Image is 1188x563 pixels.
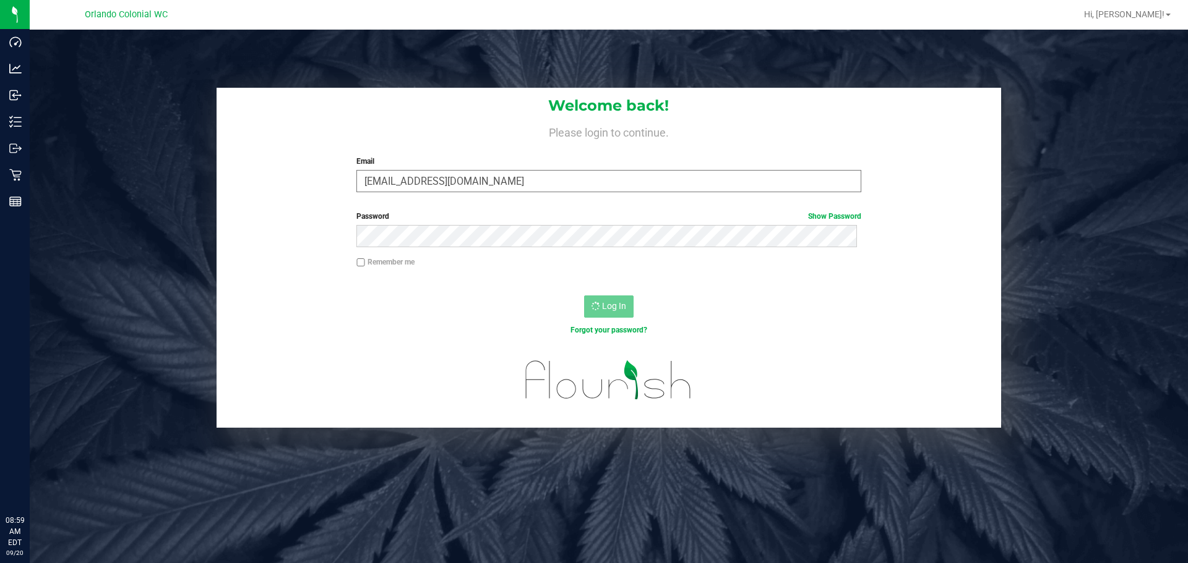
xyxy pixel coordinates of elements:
[6,515,24,548] p: 08:59 AM EDT
[217,124,1001,138] h4: Please login to continue.
[602,301,626,311] span: Log In
[6,548,24,557] p: 09/20
[9,116,22,128] inline-svg: Inventory
[584,295,634,318] button: Log In
[217,98,1001,114] h1: Welcome back!
[9,36,22,48] inline-svg: Dashboard
[808,212,861,221] a: Show Password
[356,212,389,221] span: Password
[356,258,365,267] input: Remember me
[85,9,168,20] span: Orlando Colonial WC
[9,142,22,155] inline-svg: Outbound
[356,156,861,167] label: Email
[9,89,22,101] inline-svg: Inbound
[9,169,22,181] inline-svg: Retail
[570,326,647,334] a: Forgot your password?
[1084,9,1164,19] span: Hi, [PERSON_NAME]!
[9,195,22,208] inline-svg: Reports
[510,349,707,412] img: flourish_logo.svg
[9,62,22,75] inline-svg: Analytics
[356,256,415,268] label: Remember me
